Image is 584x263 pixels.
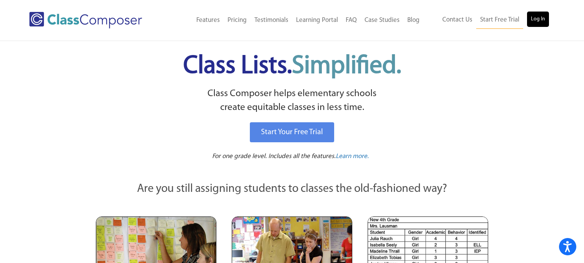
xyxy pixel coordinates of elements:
a: Blog [403,12,423,29]
p: Are you still assigning students to classes the old-fashioned way? [96,181,489,198]
span: Simplified. [292,54,401,79]
a: Case Studies [361,12,403,29]
a: FAQ [342,12,361,29]
span: For one grade level. Includes all the features. [212,153,336,160]
p: Class Composer helps elementary schools create equitable classes in less time. [95,87,490,115]
a: Contact Us [438,12,476,28]
nav: Header Menu [166,12,423,29]
img: Class Composer [29,12,142,28]
a: Pricing [224,12,251,29]
a: Learn more. [336,152,369,161]
a: Start Free Trial [476,12,523,29]
nav: Header Menu [423,12,549,29]
a: Start Your Free Trial [250,122,334,142]
span: Class Lists. [183,54,401,79]
a: Learning Portal [292,12,342,29]
a: Features [192,12,224,29]
a: Testimonials [251,12,292,29]
a: Log In [527,12,549,27]
span: Learn more. [336,153,369,160]
span: Start Your Free Trial [261,128,323,136]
